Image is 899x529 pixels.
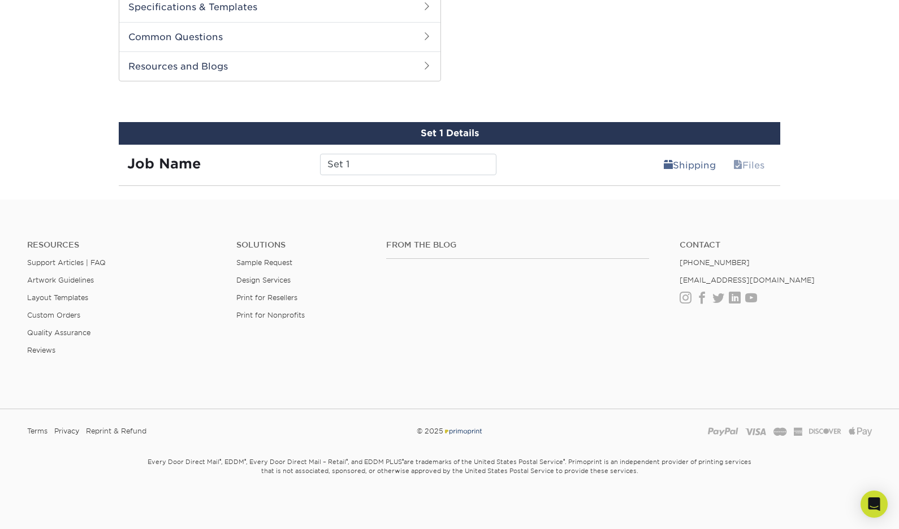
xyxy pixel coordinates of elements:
a: Files [726,154,772,176]
a: Custom Orders [27,311,80,319]
a: Print for Resellers [236,293,297,302]
div: Open Intercom Messenger [861,491,888,518]
h2: Common Questions [119,22,440,51]
sup: ® [563,458,565,463]
a: Privacy [54,423,79,440]
h4: From the Blog [386,240,649,250]
img: Primoprint [443,427,483,435]
a: Artwork Guidelines [27,276,94,284]
strong: Job Name [127,155,201,172]
a: Shipping [656,154,723,176]
a: Design Services [236,276,291,284]
h4: Solutions [236,240,369,250]
sup: ® [244,458,246,463]
input: Enter a job name [320,154,496,175]
sup: ® [402,458,404,463]
a: Reprint & Refund [86,423,146,440]
a: Reviews [27,346,55,354]
a: [EMAIL_ADDRESS][DOMAIN_NAME] [680,276,815,284]
a: Support Articles | FAQ [27,258,106,267]
a: Print for Nonprofits [236,311,305,319]
a: Terms [27,423,47,440]
sup: ® [346,458,348,463]
a: Quality Assurance [27,328,90,337]
h4: Resources [27,240,219,250]
div: © 2025 [306,423,593,440]
span: files [733,160,742,171]
a: Layout Templates [27,293,88,302]
a: Contact [680,240,872,250]
sup: ® [219,458,221,463]
small: Every Door Direct Mail , EDDM , Every Door Direct Mail – Retail , and EDDM PLUS are trademarks of... [119,453,780,503]
div: Set 1 Details [119,122,780,145]
a: Sample Request [236,258,292,267]
a: [PHONE_NUMBER] [680,258,750,267]
span: shipping [664,160,673,171]
h2: Resources and Blogs [119,51,440,81]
